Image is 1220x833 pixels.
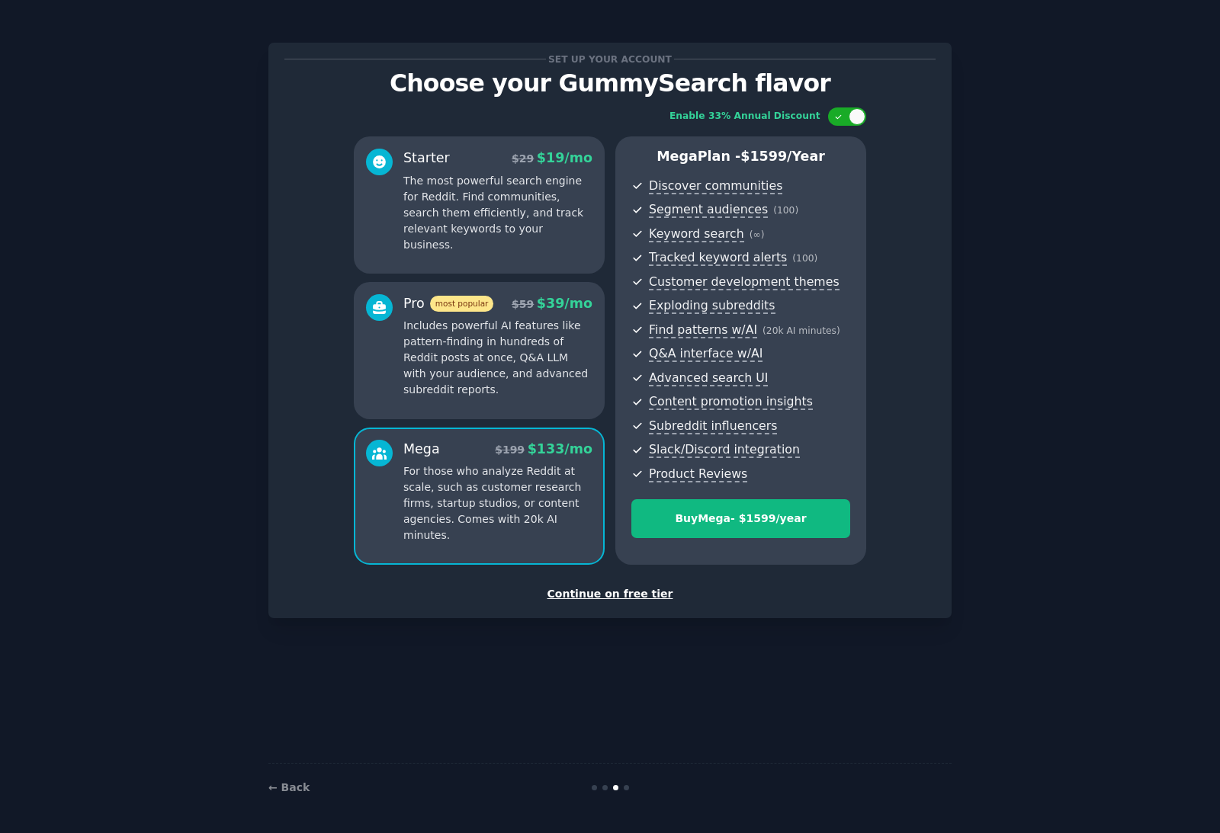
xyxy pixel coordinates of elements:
span: Exploding subreddits [649,298,775,314]
span: Content promotion insights [649,394,813,410]
span: $ 1599 /year [740,149,825,164]
span: Slack/Discord integration [649,442,800,458]
p: For those who analyze Reddit at scale, such as customer research firms, startup studios, or conte... [403,463,592,543]
span: Set up your account [546,51,675,67]
div: Buy Mega - $ 1599 /year [632,511,849,527]
span: $ 199 [495,444,525,456]
div: Continue on free tier [284,586,936,602]
div: Mega [403,440,440,459]
span: Subreddit influencers [649,418,777,434]
a: ← Back [268,781,310,793]
p: Mega Plan - [631,147,850,166]
div: Pro [403,294,493,313]
span: $ 59 [512,298,534,310]
span: Advanced search UI [649,370,768,386]
span: most popular [430,296,494,312]
span: Find patterns w/AI [649,322,757,338]
span: $ 39 /mo [537,296,592,311]
span: ( 100 ) [773,205,798,216]
div: Enable 33% Annual Discount [669,110,820,123]
span: ( 100 ) [792,253,817,264]
span: $ 19 /mo [537,150,592,165]
div: Starter [403,149,450,168]
span: Discover communities [649,178,782,194]
span: Segment audiences [649,202,768,218]
span: ( 20k AI minutes ) [762,325,840,336]
p: The most powerful search engine for Reddit. Find communities, search them efficiently, and track ... [403,173,592,253]
span: Product Reviews [649,466,747,482]
span: $ 29 [512,152,534,165]
span: Customer development themes [649,274,840,290]
span: Q&A interface w/AI [649,346,762,362]
span: Keyword search [649,226,744,242]
span: Tracked keyword alerts [649,250,787,266]
button: BuyMega- $1599/year [631,499,850,538]
p: Choose your GummySearch flavor [284,70,936,97]
p: Includes powerful AI features like pattern-finding in hundreds of Reddit posts at once, Q&A LLM w... [403,318,592,398]
span: ( ∞ ) [750,229,765,240]
span: $ 133 /mo [528,441,592,457]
